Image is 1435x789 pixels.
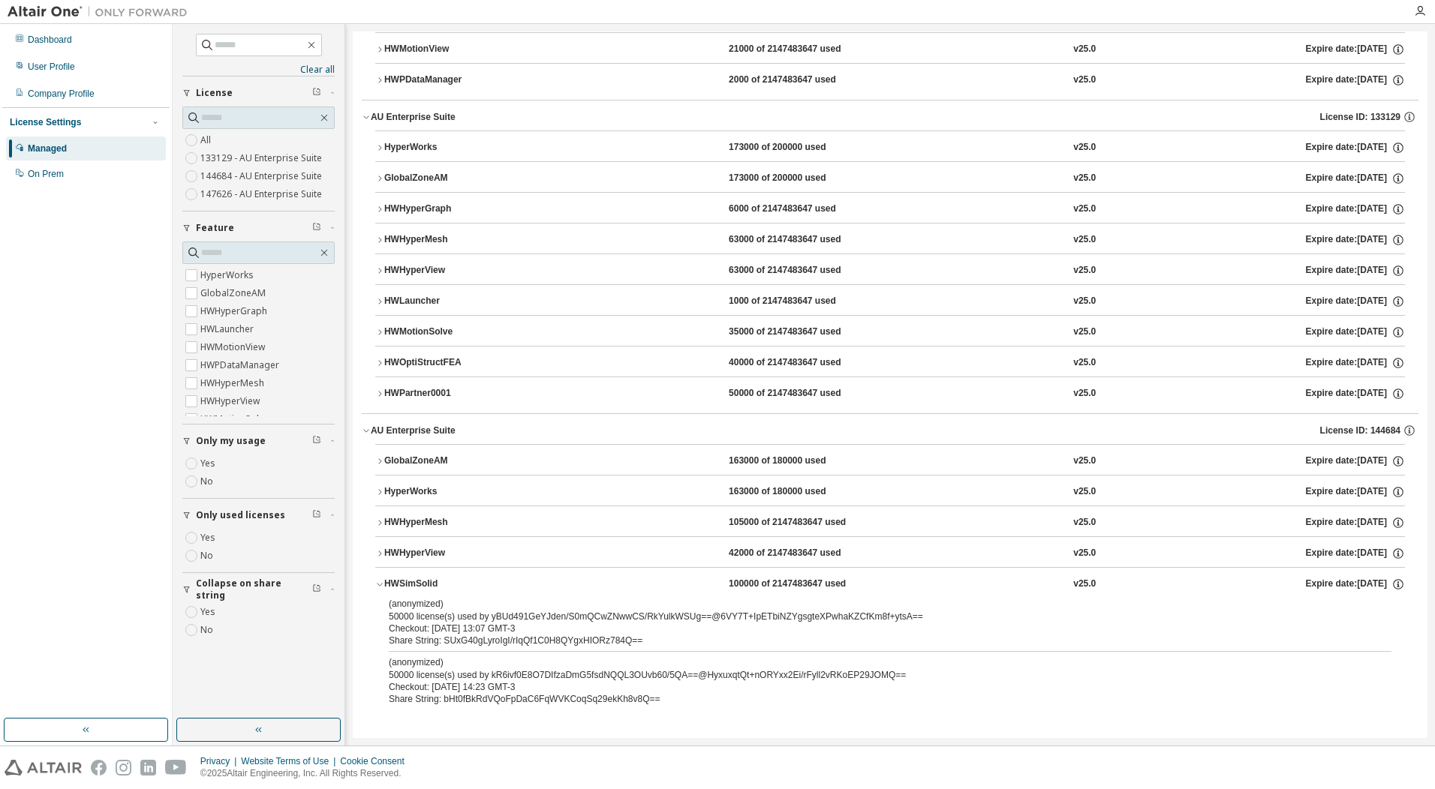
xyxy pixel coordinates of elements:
button: HWHyperView42000 of 2147483647 usedv25.0Expire date:[DATE] [375,537,1405,570]
div: Expire date: [DATE] [1305,547,1404,560]
div: Expire date: [DATE] [1305,233,1404,247]
label: Yes [200,529,218,547]
div: Privacy [200,755,241,767]
div: License Settings [10,116,81,128]
span: Clear filter [312,87,321,99]
label: All [200,131,214,149]
label: 133129 - AU Enterprise Suite [200,149,325,167]
label: Yes [200,603,218,621]
div: 163000 of 180000 used [729,485,864,499]
button: Feature [182,211,335,244]
span: Only my usage [196,435,266,447]
div: Company Profile [28,88,95,100]
div: Expire date: [DATE] [1305,172,1404,185]
div: v25.0 [1073,233,1096,247]
a: Clear all [182,64,335,76]
span: License ID: 133129 [1320,111,1400,123]
button: HWPDataManager2000 of 2147483647 usedv25.0Expire date:[DATE] [375,64,1405,97]
label: No [200,621,216,639]
div: Expire date: [DATE] [1305,516,1404,529]
div: HWOptiStructFEA [384,356,519,370]
div: Expire date: [DATE] [1305,43,1404,56]
div: v25.0 [1073,516,1096,529]
button: HWHyperMesh63000 of 2147483647 usedv25.0Expire date:[DATE] [375,223,1405,256]
img: facebook.svg [91,760,107,775]
img: youtube.svg [165,760,187,775]
div: Share String: bHt0fBkRdVQoFpDaC6FqWVKCoqSq29ekKh8v8Q== [389,693,1355,705]
div: HyperWorks [384,485,519,499]
div: 42000 of 2147483647 used [729,547,864,560]
div: Checkout: [DATE] 14:23 GMT-3 [389,681,1355,693]
div: 173000 of 200000 used [729,172,864,185]
div: Expire date: [DATE] [1305,264,1404,277]
div: GlobalZoneAM [384,454,519,468]
div: 50000 license(s) used by yBUd491GeYJden/S0mQCwZNwwCS/RkYulkWSUg==@6VY7T+IpETbiNZYgsgteXPwhaKZCfKm... [389,598,1355,622]
div: Expire date: [DATE] [1305,577,1404,591]
span: Collapse on share string [196,577,312,601]
p: © 2025 Altair Engineering, Inc. All Rights Reserved. [200,767,414,780]
label: HWMotionSolve [200,410,272,428]
img: altair_logo.svg [5,760,82,775]
button: HWHyperGraph6000 of 2147483647 usedv25.0Expire date:[DATE] [375,193,1405,226]
button: HWOptiStructFEA40000 of 2147483647 usedv25.0Expire date:[DATE] [375,346,1405,379]
div: Expire date: [DATE] [1305,454,1404,468]
label: 144684 - AU Enterprise Suite [200,167,325,185]
label: HWPDataManager [200,356,282,374]
button: HWMotionSolve35000 of 2147483647 usedv25.0Expire date:[DATE] [375,316,1405,349]
button: HWLauncher1000 of 2147483647 usedv25.0Expire date:[DATE] [375,285,1405,318]
span: Clear filter [312,509,321,521]
div: Checkout: [DATE] 13:07 GMT-3 [389,622,1355,634]
div: 100000 of 2147483647 used [729,577,864,591]
label: HWHyperMesh [200,374,267,392]
span: License [196,87,233,99]
label: No [200,472,216,490]
div: GlobalZoneAM [384,172,519,185]
div: AU Enterprise Suite [371,111,456,123]
div: Expire date: [DATE] [1305,141,1404,154]
div: HWHyperView [384,547,519,560]
button: AU Enterprise SuiteLicense ID: 133129 [362,100,1418,133]
button: HWHyperMesh105000 of 2147483647 usedv25.0Expire date:[DATE] [375,506,1405,539]
div: 173000 of 200000 used [729,141,864,154]
button: GlobalZoneAM163000 of 180000 usedv25.0Expire date:[DATE] [375,445,1405,478]
div: 50000 license(s) used by kR6ivf0E8O7DIfzaDmG5fsdNQQL3OUvb60/5QA==@HyxuxqtQt+nORYxx2Ei/rFyll2vRKoE... [389,656,1355,681]
div: Expire date: [DATE] [1305,356,1404,370]
div: Cookie Consent [340,755,413,767]
div: User Profile [28,61,75,73]
div: v25.0 [1073,295,1096,308]
div: v25.0 [1073,454,1096,468]
p: (anonymized) [389,598,1355,610]
button: HyperWorks173000 of 200000 usedv25.0Expire date:[DATE] [375,131,1405,164]
div: HWSimSolid [384,577,519,591]
div: v25.0 [1073,547,1096,560]
div: Share String: SUxG40gLyroIgI/rIqQf1C0H8QYgxHIORz784Q== [389,634,1355,646]
div: 50000 of 2147483647 used [729,387,864,400]
img: linkedin.svg [140,760,156,775]
div: 63000 of 2147483647 used [729,233,864,247]
label: 147626 - AU Enterprise Suite [200,185,325,203]
span: Clear filter [312,583,321,595]
div: v25.0 [1073,141,1096,154]
span: Clear filter [312,435,321,447]
button: GlobalZoneAM173000 of 200000 usedv25.0Expire date:[DATE] [375,162,1405,195]
div: Expire date: [DATE] [1305,387,1404,400]
div: 6000 of 2147483647 used [729,202,864,216]
div: HWPDataManager [384,73,519,87]
div: Dashboard [28,34,72,46]
div: 2000 of 2147483647 used [729,73,864,87]
span: License ID: 144684 [1320,424,1400,436]
div: v25.0 [1073,43,1096,56]
button: AU Enterprise SuiteLicense ID: 144684 [362,414,1418,447]
div: v25.0 [1073,325,1096,339]
button: Collapse on share string [182,573,335,606]
div: v25.0 [1073,577,1096,591]
label: HWHyperGraph [200,302,270,320]
div: HWHyperView [384,264,519,277]
button: HyperWorks163000 of 180000 usedv25.0Expire date:[DATE] [375,475,1405,508]
label: GlobalZoneAM [200,284,269,302]
div: On Prem [28,168,64,180]
div: HWPartner0001 [384,387,519,400]
div: v25.0 [1073,202,1096,216]
div: 1000 of 2147483647 used [729,295,864,308]
div: Expire date: [DATE] [1305,325,1404,339]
